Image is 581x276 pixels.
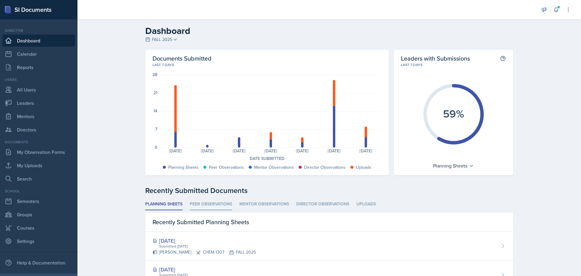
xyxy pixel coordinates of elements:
a: Courses [2,222,75,234]
div: [DATE] [318,149,350,153]
div: Recently Submitted Documents [145,185,513,196]
a: Leaders [2,97,75,109]
div: 7 [155,127,157,131]
a: Search [2,173,75,185]
a: Settings [2,235,75,247]
a: Semesters [2,195,75,207]
div: Help & Documentation [2,257,75,269]
div: Peer Observations [209,164,244,171]
div: 0 [155,145,157,149]
a: Dashboard [2,35,75,47]
li: Director Observations [296,198,349,210]
a: My Observation Forms [2,146,75,158]
div: Last 7 days [153,62,382,68]
li: Uploads [356,198,376,210]
div: Director [2,28,75,33]
div: [DATE] [192,149,223,153]
div: Planning Sheets [168,164,199,171]
div: 21 [153,91,157,95]
div: Recently Submitted Planning Sheets [145,213,513,232]
a: [DATE] Submitted [DATE] [PERSON_NAME]CHEM 1307FALL 2025 [145,232,513,261]
a: Calendar [2,48,75,60]
div: Planning Sheets [430,161,477,171]
h2: Documents Submitted [153,55,382,62]
div: Director Observations [304,164,346,171]
div: [DATE] [287,149,318,153]
div: [PERSON_NAME] CHEM 1307 FALL 2025 [153,249,256,255]
div: [DATE] [160,149,192,153]
a: All Users [2,84,75,96]
li: Peer Observations [190,198,232,210]
div: [DATE] [153,237,256,245]
a: Mentors [2,110,75,122]
h2: Leaders with Submissions [401,55,470,62]
div: School [2,188,75,194]
a: Directors [2,124,75,136]
a: My Uploads [2,159,75,171]
div: Submitted [DATE] [159,244,256,249]
li: Mentor Observations [239,198,289,210]
div: Date Submitted [153,155,382,162]
a: Reports [2,61,75,73]
div: [DATE] [223,149,255,153]
li: Planning Sheets [145,198,182,210]
span: FALL 2025 [152,36,172,43]
div: 14 [153,109,157,113]
div: Last 7 days [401,62,506,68]
h2: Dashboard [145,25,513,36]
a: Groups [2,208,75,221]
div: [DATE] [255,149,287,153]
div: [DATE] [153,265,253,274]
div: Documents [2,139,75,145]
div: Users [2,77,75,82]
div: 28 [153,72,157,77]
div: [DATE] [350,149,382,153]
div: Mentor Observations [254,164,294,171]
text: 59% [443,106,464,121]
div: Uploads [356,164,371,171]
